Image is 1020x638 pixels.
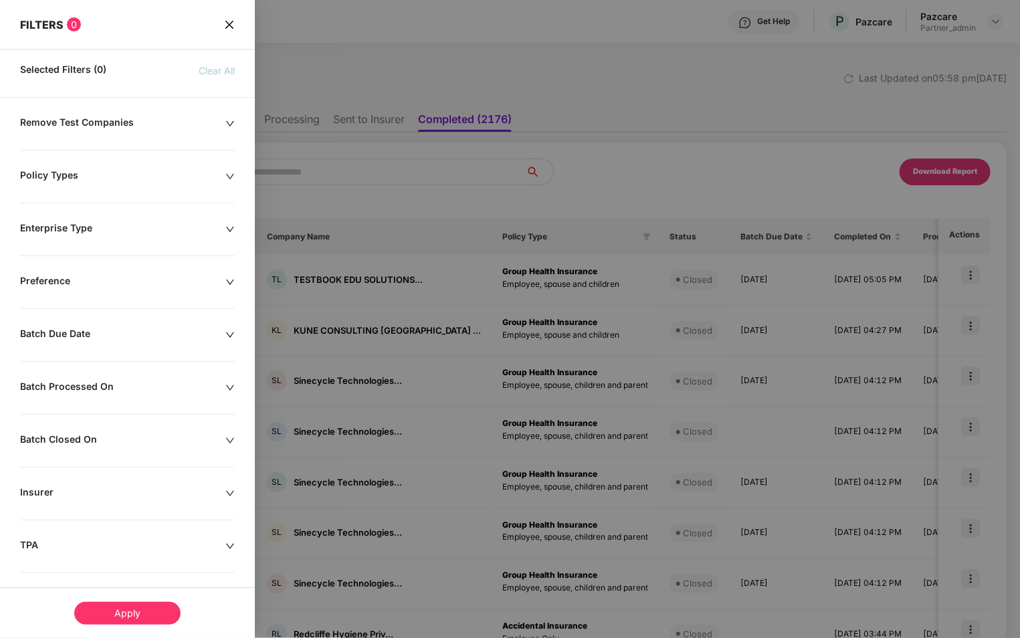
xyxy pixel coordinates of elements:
span: down [225,119,235,128]
span: down [225,225,235,234]
span: FILTERS [20,18,64,31]
div: Policy Types [20,169,225,184]
div: Preference [20,275,225,290]
div: Remove Test Companies [20,116,225,131]
span: down [225,330,235,340]
div: TPA [20,539,225,554]
span: down [225,278,235,287]
div: Batch Closed On [20,433,225,448]
span: down [225,489,235,498]
span: close [224,17,235,31]
span: down [225,436,235,445]
div: Insurer [20,486,225,501]
span: Clear All [199,64,235,78]
span: down [225,172,235,181]
span: 0 [67,17,81,31]
div: Batch Due Date [20,328,225,342]
div: Batch Processed On [20,381,225,395]
span: Selected Filters (0) [20,64,106,78]
div: Enterprise Type [20,222,225,237]
span: down [225,383,235,393]
div: Apply [74,602,181,625]
span: down [225,542,235,551]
